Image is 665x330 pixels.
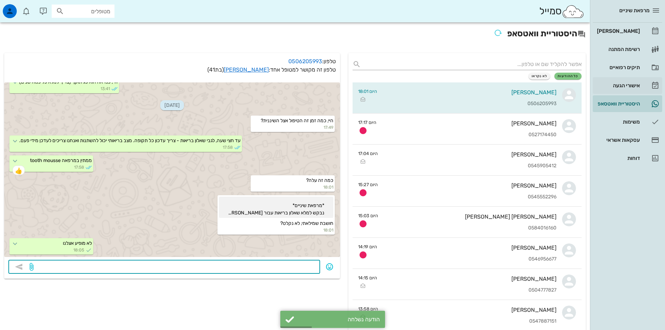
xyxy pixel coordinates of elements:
[207,66,224,73] span: (בת )
[228,202,324,217] span: *מרפאת שיניים* נבקש למלא שאלון בריאות עבור [PERSON_NAME] 📝
[8,57,336,66] p: טלפון:
[596,46,640,52] div: רשימת המתנה
[280,220,333,226] span: חושבת שמילאתי, לא נקלט?
[593,113,662,130] a: משימות
[358,306,378,312] small: היום 13:58
[383,194,556,200] div: 0545552296
[288,58,322,65] a: 0506205993
[383,151,556,158] div: [PERSON_NAME]
[619,7,650,14] span: מרפאת שיניים
[19,138,241,144] span: עד חצי שעה, לגבי שאלון בריאות - צריך עדכון כל תקופה. מצב בריאותי יכול להשתנות ואנחנו צריכים לעדכן...
[384,307,556,313] div: [PERSON_NAME]
[383,163,556,169] div: 0545905412
[358,150,378,157] small: היום 17:04
[358,181,378,188] small: היום 15:27
[358,88,377,95] small: היום 18:01
[554,73,582,80] button: כל ההודעות
[593,77,662,94] a: אישורי הגעה
[593,23,662,39] a: [PERSON_NAME]
[4,27,586,42] h2: היסטוריית וואטסאפ
[30,157,92,163] span: tooth mousse ממתין במרפאה
[593,150,662,167] a: דוחות
[384,225,556,231] div: 0584016160
[382,120,556,127] div: [PERSON_NAME]
[219,227,333,233] small: 18:01
[209,66,215,73] span: 41
[306,177,333,183] span: כמה זה עלה?
[8,66,336,74] p: טלפון זה מקושר למטופל אחד:
[562,5,584,19] img: SmileCloud logo
[593,59,662,76] a: תיקים רפואיים
[358,243,377,250] small: היום 14:19
[596,28,640,34] div: [PERSON_NAME]
[358,119,376,126] small: היום 17:17
[358,212,378,219] small: היום 15:03
[382,132,556,138] div: 0527174450
[557,74,578,78] span: כל ההודעות
[160,100,184,110] span: [DATE]
[73,247,84,253] span: 18:05
[383,182,556,189] div: [PERSON_NAME]
[596,155,640,161] div: דוחות
[74,164,84,170] span: 17:58
[224,66,269,73] a: [PERSON_NAME]
[593,95,662,112] a: תגהיסטוריית וואטסאפ
[593,132,662,148] a: עסקאות אשראי
[539,4,584,19] div: סמייל
[252,124,333,131] small: 17:49
[529,73,551,80] button: לא נקראו
[596,101,640,107] div: היסטוריית וואטסאפ
[383,244,556,251] div: [PERSON_NAME]
[358,274,377,281] small: היום 14:15
[252,184,333,190] small: 18:01
[383,287,556,293] div: 0504777827
[383,101,556,107] div: 0506205993
[383,256,556,262] div: 0546956677
[593,41,662,58] a: רשימת המתנה
[101,86,110,92] span: 13:41
[383,89,556,96] div: [PERSON_NAME]
[384,213,556,220] div: [PERSON_NAME] [PERSON_NAME]
[532,74,547,78] span: לא נקראו
[223,144,233,151] span: 17:58
[261,118,333,124] span: היי, כמה זמן זה הטיפול אצל השיננית?
[15,168,22,174] span: 👍
[596,119,640,125] div: משימות
[364,59,582,70] input: אפשר להקליד שם או טלפון...
[63,240,92,246] span: לא מופיע אצלנו
[21,6,25,10] span: תג
[596,83,640,88] div: אישורי הגעה
[596,65,640,70] div: תיקים רפואיים
[298,316,380,323] div: הודעה נשלחה
[383,276,556,282] div: [PERSON_NAME]
[384,318,556,324] div: 0547887151
[596,137,640,143] div: עסקאות אשראי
